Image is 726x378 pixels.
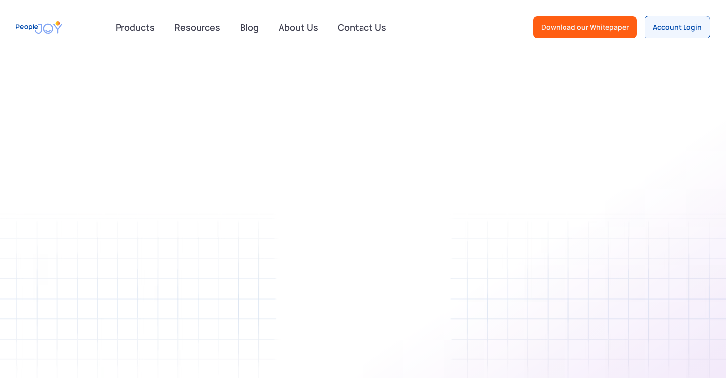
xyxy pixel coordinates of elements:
a: Download our Whitepaper [533,16,637,38]
a: Resources [168,16,226,38]
div: Account Login [653,22,702,32]
a: home [16,16,62,38]
a: Contact Us [332,16,392,38]
div: Download our Whitepaper [541,22,629,32]
a: About Us [273,16,324,38]
a: Account Login [645,16,710,38]
div: Products [110,17,161,37]
a: Blog [234,16,265,38]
